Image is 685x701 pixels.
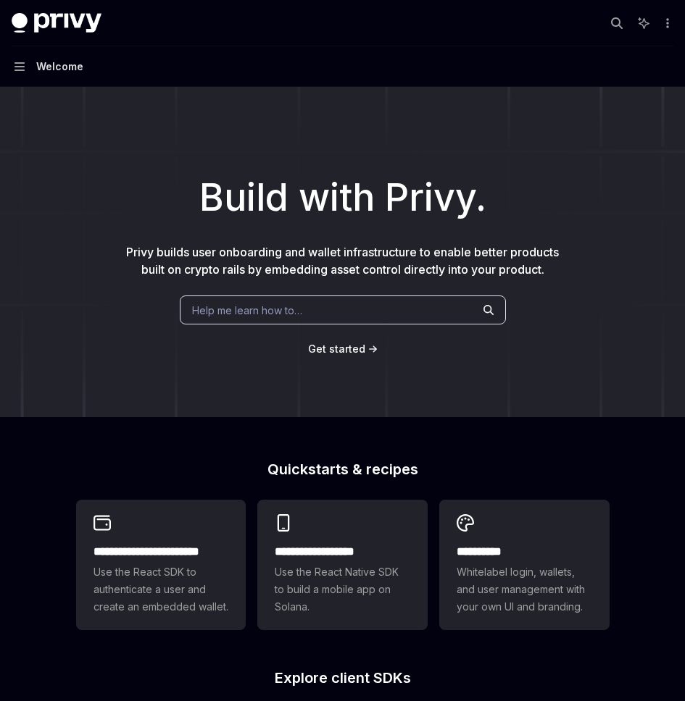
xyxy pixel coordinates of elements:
h2: Quickstarts & recipes [76,462,610,477]
a: **** *****Whitelabel login, wallets, and user management with your own UI and branding. [439,500,610,630]
img: dark logo [12,13,101,33]
h1: Build with Privy. [23,169,662,226]
span: Help me learn how to… [192,303,302,318]
h2: Explore client SDKs [76,671,610,685]
button: More actions [659,13,673,33]
a: Get started [308,342,365,356]
span: Whitelabel login, wallets, and user management with your own UI and branding. [457,563,592,616]
a: **** **** **** ***Use the React Native SDK to build a mobile app on Solana. [257,500,428,630]
span: Privy builds user onboarding and wallet infrastructure to enable better products built on crypto ... [126,245,559,277]
div: Welcome [36,58,83,75]
span: Use the React SDK to authenticate a user and create an embedded wallet. [94,563,229,616]
span: Get started [308,343,365,355]
span: Use the React Native SDK to build a mobile app on Solana. [275,563,410,616]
